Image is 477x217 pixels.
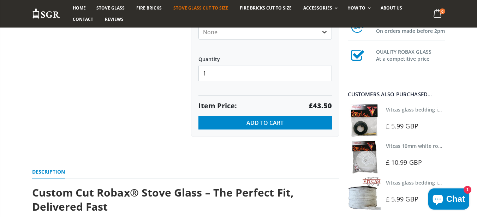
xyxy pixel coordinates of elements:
[303,5,332,11] span: Accessories
[131,2,167,14] a: Fire Bricks
[91,2,130,14] a: Stove Glass
[430,7,445,21] a: 0
[348,177,381,210] img: Vitcas stove glass bedding in tape
[246,119,284,127] span: Add to Cart
[73,16,93,22] span: Contact
[198,101,237,111] span: Item Price:
[376,47,445,62] h3: QUALITY ROBAX GLASS At a competitive price
[234,2,297,14] a: Fire Bricks Cut To Size
[100,14,129,25] a: Reviews
[440,8,445,14] span: 0
[386,122,418,130] span: £ 5.99 GBP
[96,5,125,11] span: Stove Glass
[342,2,374,14] a: How To
[375,2,407,14] a: About us
[105,16,124,22] span: Reviews
[381,5,402,11] span: About us
[67,2,91,14] a: Home
[309,101,332,111] strong: £43.50
[168,2,233,14] a: Stove Glass Cut To Size
[67,14,99,25] a: Contact
[73,5,86,11] span: Home
[240,5,292,11] span: Fire Bricks Cut To Size
[173,5,228,11] span: Stove Glass Cut To Size
[136,5,162,11] span: Fire Bricks
[347,5,365,11] span: How To
[386,158,422,167] span: £ 10.99 GBP
[426,188,471,211] inbox-online-store-chat: Shopify online store chat
[348,92,445,97] div: Customers also purchased...
[348,104,381,137] img: Vitcas stove glass bedding in tape
[32,165,65,179] a: Description
[32,8,60,20] img: Stove Glass Replacement
[32,185,294,214] strong: Custom Cut Robax® Stove Glass – The Perfect Fit, Delivered Fast
[298,2,341,14] a: Accessories
[198,50,332,63] label: Quantity
[348,140,381,173] img: Vitcas white rope, glue and gloves kit 10mm
[386,195,418,203] span: £ 5.99 GBP
[198,116,332,129] button: Add to Cart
